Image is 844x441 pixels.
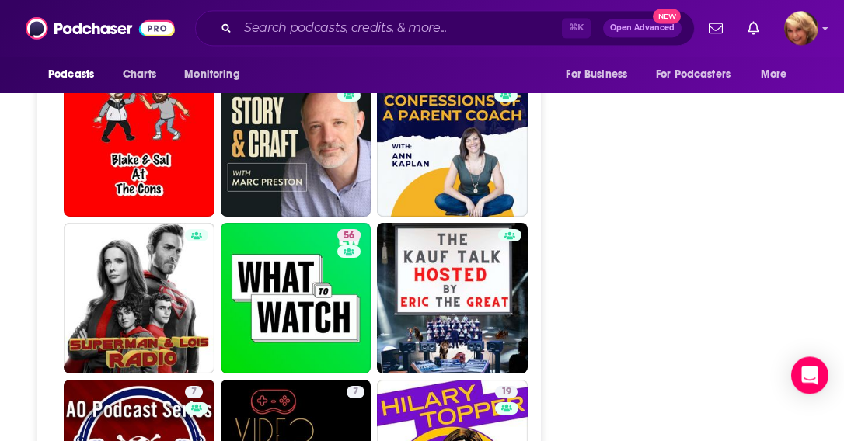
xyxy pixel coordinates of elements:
button: open menu [173,61,260,90]
span: Podcasts [48,64,94,86]
button: open menu [646,61,753,90]
a: 56 [221,224,371,374]
span: Logged in as SuzNiles [784,12,818,46]
span: For Podcasters [656,64,731,86]
input: Search podcasts, credits, & more... [238,16,562,41]
span: Open Advanced [610,25,675,33]
span: For Business [566,64,627,86]
div: Search podcasts, credits, & more... [195,11,695,47]
button: Show profile menu [784,12,818,46]
span: Monitoring [184,64,239,86]
a: 19 [495,387,518,399]
img: Podchaser - Follow, Share and Rate Podcasts [26,14,175,43]
span: 7 [191,385,197,401]
a: 36 [221,68,371,218]
span: Charts [123,64,156,86]
span: 19 [501,385,511,401]
a: 7 [185,387,203,399]
a: Show notifications dropdown [703,16,729,42]
a: 7 [347,387,364,399]
span: 7 [353,385,358,401]
a: Show notifications dropdown [741,16,766,42]
button: Open AdvancedNew [603,19,682,38]
a: 33 [377,68,528,218]
img: User Profile [784,12,818,46]
div: Open Intercom Messenger [791,357,828,394]
span: 56 [344,229,354,245]
button: open menu [555,61,647,90]
button: open menu [37,61,114,90]
span: More [761,64,787,86]
span: ⌘ K [562,19,591,39]
a: 56 [337,230,361,242]
a: Charts [113,61,166,90]
span: New [653,9,681,24]
button: open menu [750,61,807,90]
